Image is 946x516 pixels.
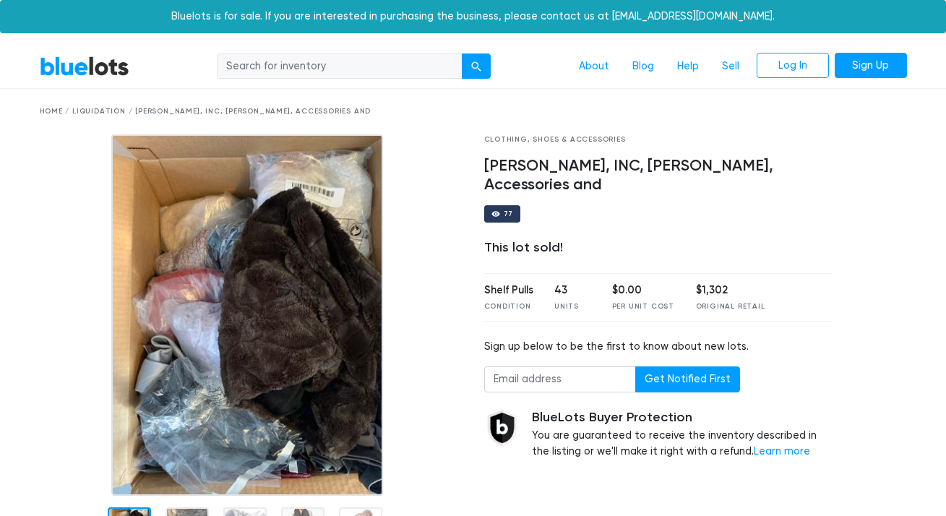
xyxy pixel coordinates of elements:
h5: BlueLots Buyer Protection [532,410,833,426]
div: Condition [484,301,533,312]
a: Log In [757,53,829,79]
div: Shelf Pulls [484,283,533,298]
a: BlueLots [40,56,129,77]
input: Email address [484,366,636,392]
h4: [PERSON_NAME], INC, [PERSON_NAME], Accessories and [484,157,833,194]
div: This lot sold! [484,240,833,256]
div: Clothing, Shoes & Accessories [484,134,833,145]
div: Sign up below to be the first to know about new lots. [484,339,833,355]
a: About [567,53,621,80]
div: You are guaranteed to receive the inventory described in the listing or we'll make it right with ... [532,410,833,460]
a: Sign Up [835,53,907,79]
div: Original Retail [696,301,765,312]
a: Blog [621,53,666,80]
div: $1,302 [696,283,765,298]
a: Learn more [754,445,810,457]
img: buyer_protection_shield-3b65640a83011c7d3ede35a8e5a80bfdfaa6a97447f0071c1475b91a4b0b3d01.png [484,410,520,446]
input: Search for inventory [217,53,463,79]
div: 77 [504,210,514,218]
div: Units [554,301,590,312]
img: 3fe76357-1d46-469c-ba15-4dec2e263b85-1661207053.jpg [111,134,383,496]
a: Sell [710,53,751,80]
button: Get Notified First [635,366,740,392]
div: Home / Liquidation / [PERSON_NAME], INC, [PERSON_NAME], Accessories and [40,106,907,117]
div: Per Unit Cost [612,301,674,312]
div: $0.00 [612,283,674,298]
a: Help [666,53,710,80]
div: 43 [554,283,590,298]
